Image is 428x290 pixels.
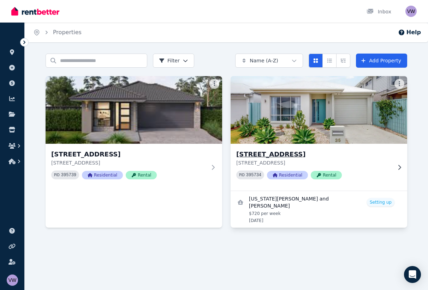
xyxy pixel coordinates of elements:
[236,159,392,166] p: [STREET_ADDRESS]
[46,76,222,191] a: 11 Sage Cres, Palmview[STREET_ADDRESS][STREET_ADDRESS]PID 395739ResidentialRental
[356,54,407,68] a: Add Property
[231,191,407,228] a: View details for Georgia Linsen and Katanya Nicholls
[25,23,90,42] nav: Breadcrumb
[126,171,157,179] span: Rental
[209,79,219,89] button: More options
[404,266,421,283] div: Open Intercom Messenger
[309,54,323,68] button: Card view
[61,173,76,178] code: 395739
[159,57,180,64] span: Filter
[235,54,303,68] button: Name (A-Z)
[246,173,261,178] code: 395734
[53,29,82,36] a: Properties
[311,171,342,179] span: Rental
[51,149,207,159] h3: [STREET_ADDRESS]
[54,173,60,177] small: PID
[82,171,123,179] span: Residential
[153,54,194,68] button: Filter
[267,171,308,179] span: Residential
[405,6,417,17] img: Victoria Whitbread
[309,54,350,68] div: View options
[367,8,391,15] div: Inbox
[394,79,404,89] button: More options
[236,149,392,159] h3: [STREET_ADDRESS]
[226,74,412,146] img: 35 Valley Cres, Palmview
[336,54,350,68] button: Expanded list view
[51,159,207,166] p: [STREET_ADDRESS]
[7,274,18,286] img: Victoria Whitbread
[239,173,245,177] small: PID
[322,54,337,68] button: Compact list view
[398,28,421,37] button: Help
[46,76,222,144] img: 11 Sage Cres, Palmview
[11,6,59,17] img: RentBetter
[231,76,407,191] a: 35 Valley Cres, Palmview[STREET_ADDRESS][STREET_ADDRESS]PID 395734ResidentialRental
[250,57,278,64] span: Name (A-Z)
